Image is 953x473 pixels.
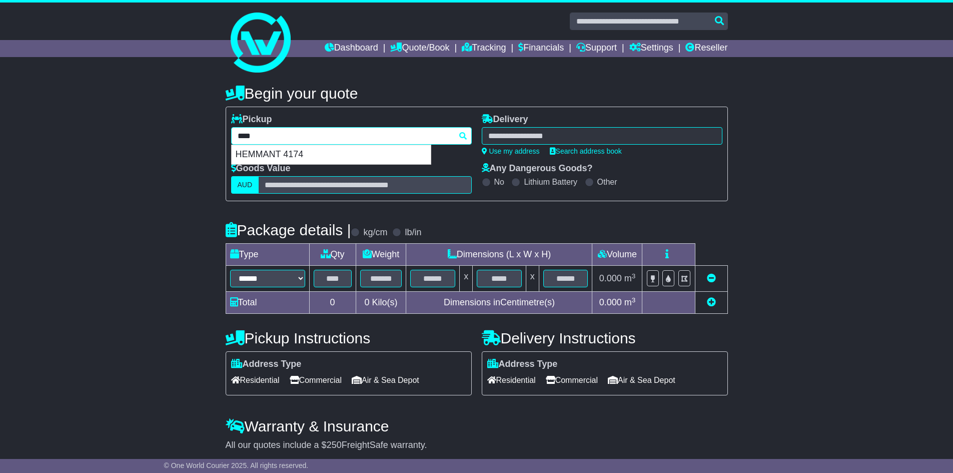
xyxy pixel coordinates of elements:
[352,372,419,388] span: Air & Sea Depot
[226,418,728,434] h4: Warranty & Insurance
[325,40,378,57] a: Dashboard
[707,297,716,307] a: Add new item
[226,85,728,102] h4: Begin your quote
[290,372,342,388] span: Commercial
[231,359,302,370] label: Address Type
[524,177,577,187] label: Lithium Battery
[482,114,528,125] label: Delivery
[363,227,387,238] label: kg/cm
[231,163,291,174] label: Goods Value
[232,145,431,164] div: HEMMANT 4174
[226,222,351,238] h4: Package details |
[226,330,472,346] h4: Pickup Instructions
[599,273,622,283] span: 0.000
[462,40,506,57] a: Tracking
[390,40,449,57] a: Quote/Book
[526,266,539,292] td: x
[599,297,622,307] span: 0.000
[309,292,356,314] td: 0
[597,177,617,187] label: Other
[487,359,558,370] label: Address Type
[482,163,593,174] label: Any Dangerous Goods?
[226,292,309,314] td: Total
[405,227,421,238] label: lb/in
[624,273,636,283] span: m
[592,244,642,266] td: Volume
[231,176,259,194] label: AUD
[364,297,369,307] span: 0
[629,40,673,57] a: Settings
[406,244,592,266] td: Dimensions (L x W x H)
[546,372,598,388] span: Commercial
[576,40,617,57] a: Support
[608,372,675,388] span: Air & Sea Depot
[518,40,564,57] a: Financials
[550,147,622,155] a: Search address book
[406,292,592,314] td: Dimensions in Centimetre(s)
[487,372,536,388] span: Residential
[482,330,728,346] h4: Delivery Instructions
[685,40,727,57] a: Reseller
[494,177,504,187] label: No
[632,296,636,304] sup: 3
[226,440,728,451] div: All our quotes include a $ FreightSafe warranty.
[164,461,309,469] span: © One World Courier 2025. All rights reserved.
[356,244,406,266] td: Weight
[356,292,406,314] td: Kilo(s)
[309,244,356,266] td: Qty
[632,272,636,280] sup: 3
[226,244,309,266] td: Type
[624,297,636,307] span: m
[327,440,342,450] span: 250
[707,273,716,283] a: Remove this item
[460,266,473,292] td: x
[231,127,472,145] typeahead: Please provide city
[482,147,540,155] a: Use my address
[231,114,272,125] label: Pickup
[231,372,280,388] span: Residential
